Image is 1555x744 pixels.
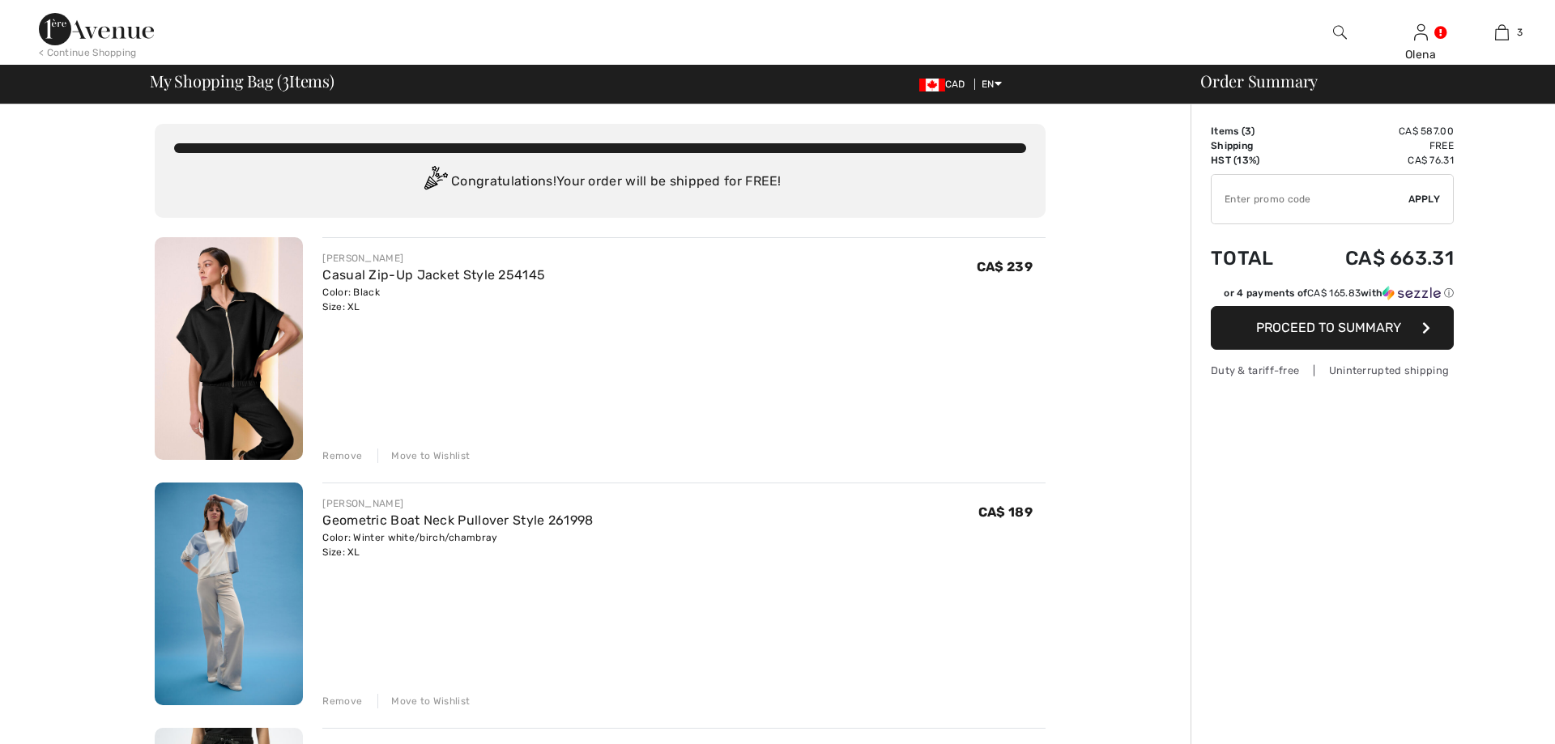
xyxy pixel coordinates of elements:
[1224,286,1454,300] div: or 4 payments of with
[1300,231,1454,286] td: CA$ 663.31
[1245,125,1251,137] span: 3
[377,694,470,708] div: Move to Wishlist
[155,483,303,705] img: Geometric Boat Neck Pullover Style 261998
[1181,73,1545,89] div: Order Summary
[39,45,137,60] div: < Continue Shopping
[150,73,334,89] span: My Shopping Bag ( Items)
[919,79,945,91] img: Canadian Dollar
[1211,286,1454,306] div: or 4 payments ofCA$ 165.83withSezzle Click to learn more about Sezzle
[1414,23,1428,42] img: My Info
[978,504,1033,520] span: CA$ 189
[1451,695,1539,736] iframe: Opens a widget where you can find more information
[982,79,1002,90] span: EN
[1462,23,1541,42] a: 3
[39,13,154,45] img: 1ère Avenue
[1381,46,1460,63] div: Olena
[1256,320,1401,335] span: Proceed to Summary
[977,259,1033,274] span: CA$ 239
[322,694,362,708] div: Remove
[1300,124,1454,138] td: CA$ 587.00
[1382,286,1441,300] img: Sezzle
[1408,192,1441,206] span: Apply
[1211,231,1300,286] td: Total
[322,496,593,511] div: [PERSON_NAME]
[1333,23,1347,42] img: search the website
[1300,138,1454,153] td: Free
[174,166,1026,198] div: Congratulations! Your order will be shipped for FREE!
[282,69,289,90] span: 3
[322,267,545,283] a: Casual Zip-Up Jacket Style 254145
[1211,153,1300,168] td: HST (13%)
[1211,138,1300,153] td: Shipping
[1211,124,1300,138] td: Items ( )
[1300,153,1454,168] td: CA$ 76.31
[1495,23,1509,42] img: My Bag
[919,79,972,90] span: CAD
[1211,306,1454,350] button: Proceed to Summary
[322,449,362,463] div: Remove
[322,251,545,266] div: [PERSON_NAME]
[322,512,593,528] a: Geometric Boat Neck Pullover Style 261998
[322,285,545,314] div: Color: Black Size: XL
[1414,24,1428,40] a: Sign In
[1211,363,1454,378] div: Duty & tariff-free | Uninterrupted shipping
[322,530,593,559] div: Color: Winter white/birch/chambray Size: XL
[419,166,451,198] img: Congratulation2.svg
[1517,25,1523,40] span: 3
[377,449,470,463] div: Move to Wishlist
[1212,175,1408,223] input: Promo code
[1307,287,1361,299] span: CA$ 165.83
[155,237,303,460] img: Casual Zip-Up Jacket Style 254145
